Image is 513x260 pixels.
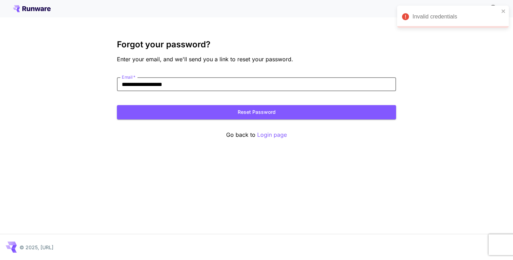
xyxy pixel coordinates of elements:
h3: Forgot your password? [117,40,396,49]
p: Enter your email, and we'll send you a link to reset your password. [117,55,396,63]
div: Invalid credentials [412,13,499,21]
p: Go back to [117,131,396,139]
button: Reset Password [117,105,396,119]
p: © 2025, [URL] [20,244,53,251]
button: close [501,8,506,14]
button: Login page [257,131,287,139]
label: Email [122,74,135,80]
button: In order to qualify for free credit, you need to sign up with a business email address and click ... [486,1,500,15]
